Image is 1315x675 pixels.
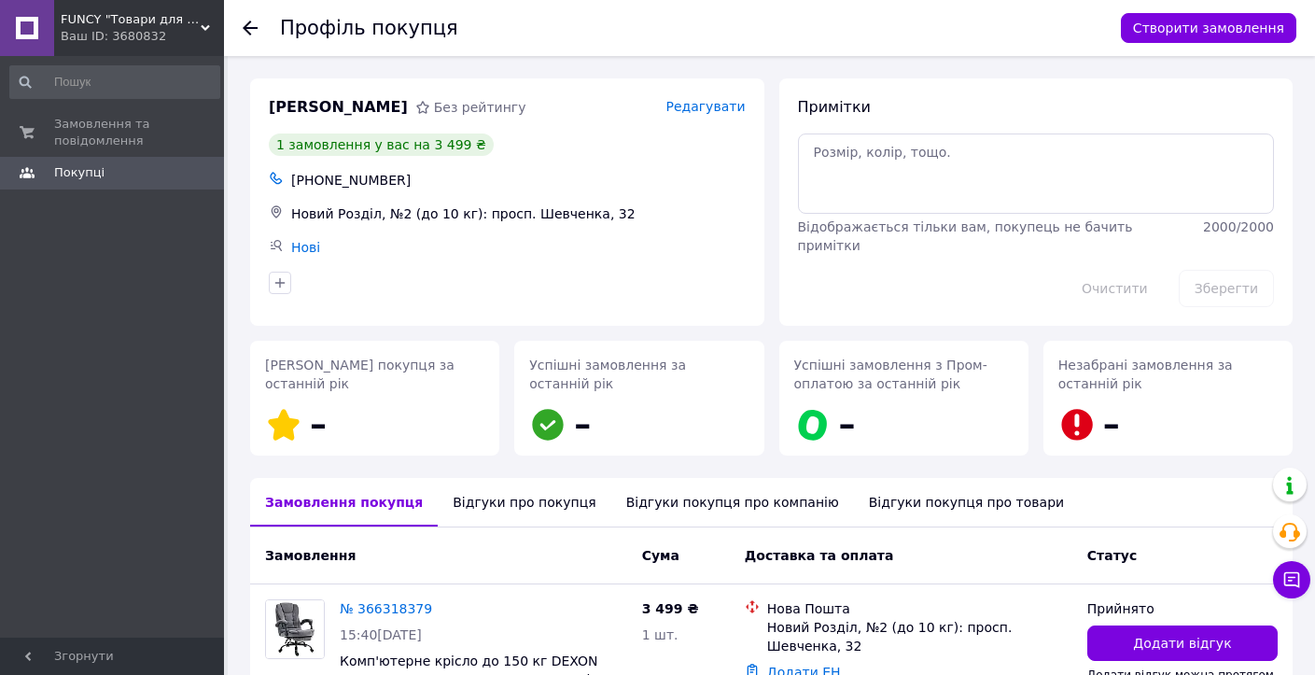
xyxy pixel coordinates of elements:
[1058,358,1233,391] span: Незабрані замовлення за останній рік
[265,599,325,659] a: Фото товару
[340,601,432,616] a: № 366318379
[1121,13,1296,43] button: Створити замовлення
[1203,219,1274,234] span: 2000 / 2000
[61,11,201,28] span: FUNCY "Товари для дому та активного відпочинку"
[280,17,458,39] h1: Профіль покупця
[265,548,356,563] span: Замовлення
[287,201,749,227] div: Новий Розділ, №2 (до 10 кг): просп. Шевченка, 32
[266,600,324,658] img: Фото товару
[1273,561,1310,598] button: Чат з покупцем
[745,548,894,563] span: Доставка та оплата
[54,164,105,181] span: Покупці
[611,478,854,527] div: Відгуки покупця про компанію
[243,19,258,37] div: Повернутися назад
[1087,599,1278,618] div: Прийнято
[434,100,526,115] span: Без рейтингу
[767,618,1072,655] div: Новий Розділ, №2 (до 10 кг): просп. Шевченка, 32
[798,219,1133,253] span: Відображається тільки вам, покупець не бачить примітки
[1133,634,1231,653] span: Додати відгук
[574,405,591,443] span: –
[61,28,224,45] div: Ваш ID: 3680832
[438,478,610,527] div: Відгуки про покупця
[9,65,220,99] input: Пошук
[269,134,494,156] div: 1 замовлення у вас на 3 499 ₴
[269,97,408,119] span: [PERSON_NAME]
[291,240,320,255] a: Нові
[794,358,987,391] span: Успішні замовлення з Пром-оплатою за останній рік
[529,358,686,391] span: Успішні замовлення за останній рік
[839,405,856,443] span: –
[54,116,173,149] span: Замовлення та повідомлення
[854,478,1079,527] div: Відгуки покупця про товари
[1087,626,1278,661] button: Додати відгук
[265,358,455,391] span: [PERSON_NAME] покупця за останній рік
[642,601,699,616] span: 3 499 ₴
[310,405,327,443] span: –
[798,98,871,116] span: Примітки
[767,599,1072,618] div: Нова Пошта
[250,478,438,527] div: Замовлення покупця
[1087,548,1137,563] span: Статус
[340,627,422,642] span: 15:40[DATE]
[665,99,745,114] span: Редагувати
[642,627,678,642] span: 1 шт.
[287,167,749,193] div: [PHONE_NUMBER]
[642,548,679,563] span: Cума
[1103,405,1120,443] span: –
